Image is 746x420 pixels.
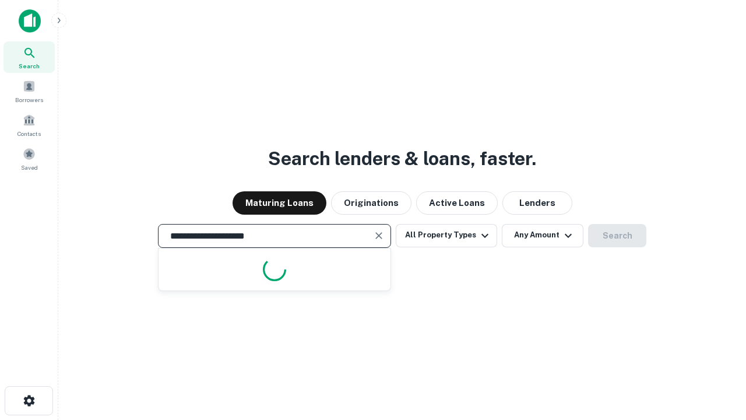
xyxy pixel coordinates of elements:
[371,228,387,244] button: Clear
[331,191,411,215] button: Originations
[15,95,43,104] span: Borrowers
[502,191,572,215] button: Lenders
[233,191,326,215] button: Maturing Loans
[416,191,498,215] button: Active Loans
[3,41,55,73] a: Search
[396,224,497,247] button: All Property Types
[268,145,536,173] h3: Search lenders & loans, faster.
[3,75,55,107] a: Borrowers
[19,9,41,33] img: capitalize-icon.png
[19,61,40,71] span: Search
[502,224,583,247] button: Any Amount
[3,143,55,174] a: Saved
[21,163,38,172] span: Saved
[17,129,41,138] span: Contacts
[688,327,746,383] iframe: Chat Widget
[3,109,55,141] a: Contacts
